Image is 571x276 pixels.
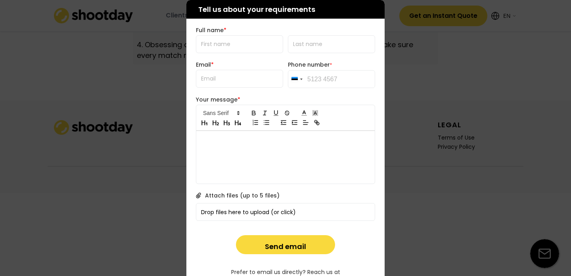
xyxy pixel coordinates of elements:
div: Full name [196,27,375,34]
input: Email [196,70,283,88]
span: Font [199,108,242,118]
input: 5123 4567 [288,70,375,88]
button: Selected country [288,71,305,88]
span: Font color [299,108,310,118]
input: Last name [288,35,375,53]
div: Phone number [288,61,375,69]
button: Send email [236,235,335,254]
div: Your message [196,96,375,103]
span: Text alignment [300,118,311,127]
input: First name [196,35,283,53]
img: Icon%20metro-attachment.svg [196,193,201,198]
div: Email [196,61,279,68]
span: Highlight color [310,108,321,118]
div: Drop files here to upload (or click) [196,203,376,220]
div: Attach files (up to 5 files) [205,192,280,199]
